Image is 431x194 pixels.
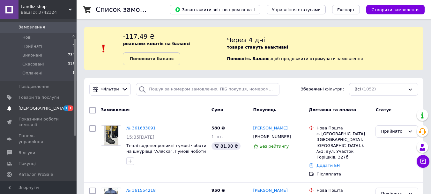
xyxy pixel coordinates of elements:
[68,105,73,111] span: 1
[19,150,35,156] span: Відгуки
[130,56,174,61] b: Поповнити баланс
[309,107,356,112] span: Доставка та оплата
[19,24,45,30] span: Замовлення
[316,171,370,177] div: Післяплата
[136,83,279,96] input: Пошук за номером замовлення, ПІБ покупця, номером телефону, Email, номером накладної
[126,135,154,140] span: 15:35[DATE]
[123,52,180,65] a: Поповнити баланс
[253,188,288,194] a: [PERSON_NAME]
[22,35,32,40] span: Нові
[212,188,225,193] span: 950 ₴
[362,87,376,91] span: (1052)
[375,107,391,112] span: Статус
[175,7,255,12] span: Завантажити звіт по пром-оплаті
[316,131,370,160] div: с. [GEOGRAPHIC_DATA] ([GEOGRAPHIC_DATA], [GEOGRAPHIC_DATA].), №1: вул. Участок Горішків, 327б
[123,41,190,46] b: реальних коштів на балансі
[101,107,130,112] span: Замовлення
[272,7,321,12] span: Управління статусами
[19,172,53,177] span: Каталог ProSale
[19,161,36,167] span: Покупці
[99,44,108,53] img: :exclamation:
[227,36,265,44] span: Через 4 дні
[301,86,344,92] span: Збережені фільтри:
[227,56,269,61] b: Поповніть Баланс
[252,133,293,141] div: [PHONE_NUMBER]
[371,7,420,12] span: Створити замовлення
[96,6,160,13] h1: Список замовлень
[22,70,42,76] span: Оплачені
[72,35,75,40] span: 0
[126,188,156,193] a: № 361554218
[72,70,75,76] span: 1
[354,86,361,92] span: Всі
[227,32,423,65] div: , щоб продовжити отримувати замовлення
[227,45,288,50] b: товари стануть неактивні
[72,43,75,49] span: 2
[19,116,59,128] span: Показники роботи компанії
[316,188,370,193] div: Нова Пошта
[21,4,69,10] span: Landliz shop
[19,84,49,89] span: Повідомлення
[22,52,42,58] span: Виконані
[104,126,119,145] img: Фото товару
[68,52,75,58] span: 734
[260,144,289,149] span: Без рейтингу
[267,5,326,14] button: Управління статусами
[381,128,405,135] div: Прийнято
[366,5,425,14] button: Створити замовлення
[360,7,425,12] a: Створити замовлення
[22,43,42,49] span: Прийняті
[123,33,154,40] span: -117.49 ₴
[101,125,121,146] a: Фото товару
[21,10,77,15] div: Ваш ID: 3742324
[22,61,44,67] span: Скасовані
[212,107,223,112] span: Cума
[337,7,355,12] span: Експорт
[253,107,277,112] span: Покупець
[332,5,360,14] button: Експорт
[253,125,288,131] a: [PERSON_NAME]
[63,105,69,111] span: 1
[126,143,206,160] a: Теплі водонепроникні гумові чоботи на шнурівці "Аляска". Гумові чоботи утеплені
[212,142,241,150] div: 81.90 ₴
[19,133,59,144] span: Панель управління
[68,61,75,67] span: 315
[101,86,119,92] span: Фільтри
[170,5,260,14] button: Завантажити звіт по пром-оплаті
[19,95,59,100] span: Товари та послуги
[316,163,340,168] a: Додати ЕН
[417,155,429,168] button: Чат з покупцем
[316,125,370,131] div: Нова Пошта
[212,134,223,139] span: 1 шт.
[19,105,66,111] span: [DEMOGRAPHIC_DATA]
[212,126,225,130] span: 580 ₴
[126,126,156,130] a: № 361633091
